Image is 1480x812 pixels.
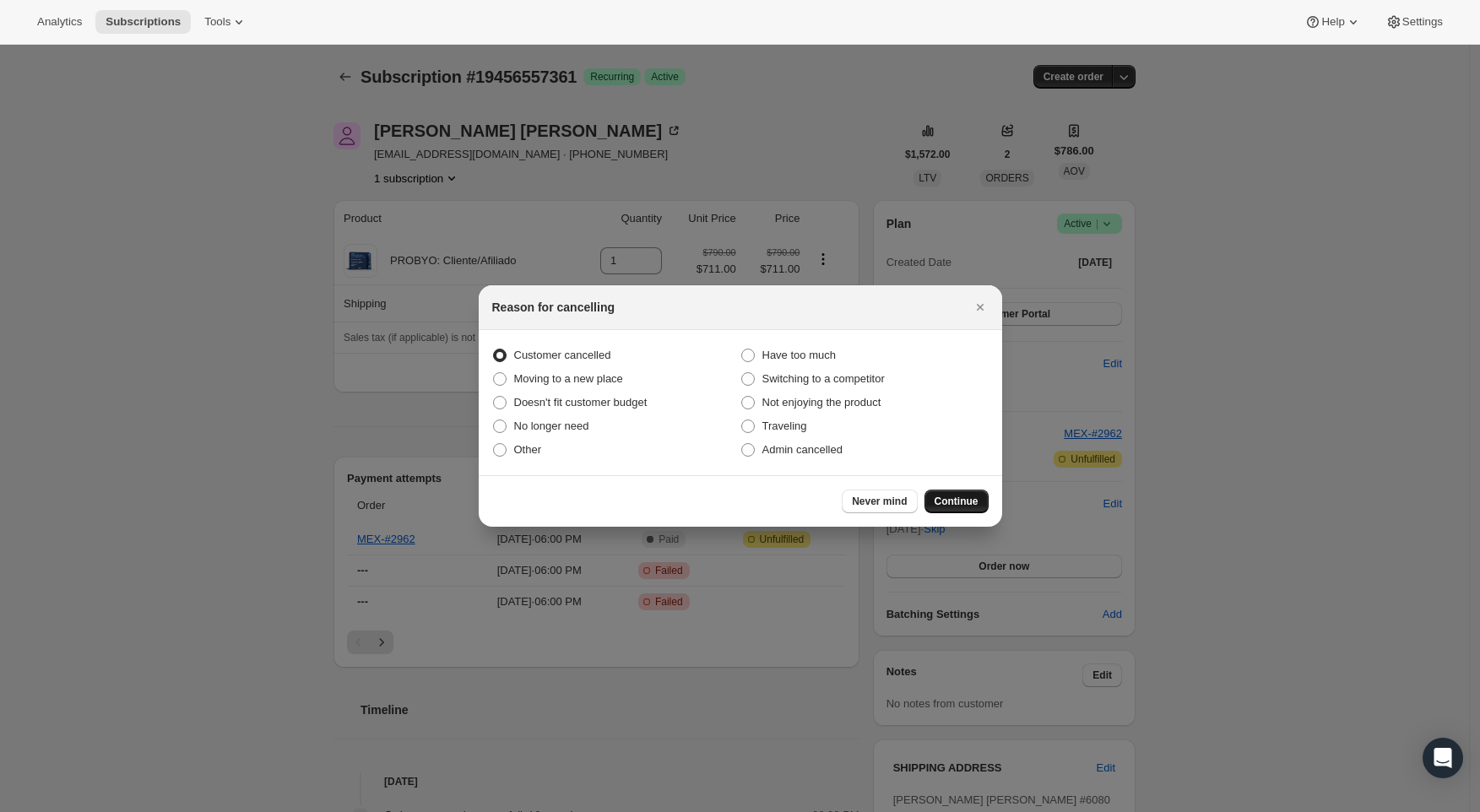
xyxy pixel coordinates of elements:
[924,490,989,513] button: Continue
[1423,738,1463,778] div: Open Intercom Messenger
[1375,10,1453,34] button: Settings
[1294,10,1371,34] button: Help
[762,443,843,456] span: Admin cancelled
[762,372,885,385] span: Switching to a competitor
[27,10,92,34] button: Analytics
[492,299,615,316] h2: Reason for cancelling
[852,495,907,508] span: Never mind
[514,443,542,456] span: Other
[514,372,623,385] span: Moving to a new place
[762,349,836,361] span: Have too much
[204,15,230,29] span: Tools
[95,10,191,34] button: Subscriptions
[194,10,258,34] button: Tools
[762,420,807,432] span: Traveling
[1321,15,1344,29] span: Help
[1402,15,1443,29] span: Settings
[514,349,611,361] span: Customer cancelled
[106,15,181,29] span: Subscriptions
[935,495,979,508] span: Continue
[968,295,992,319] button: Close
[762,396,881,409] span: Not enjoying the product
[514,396,648,409] span: Doesn't fit customer budget
[37,15,82,29] span: Analytics
[842,490,917,513] button: Never mind
[514,420,589,432] span: No longer need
